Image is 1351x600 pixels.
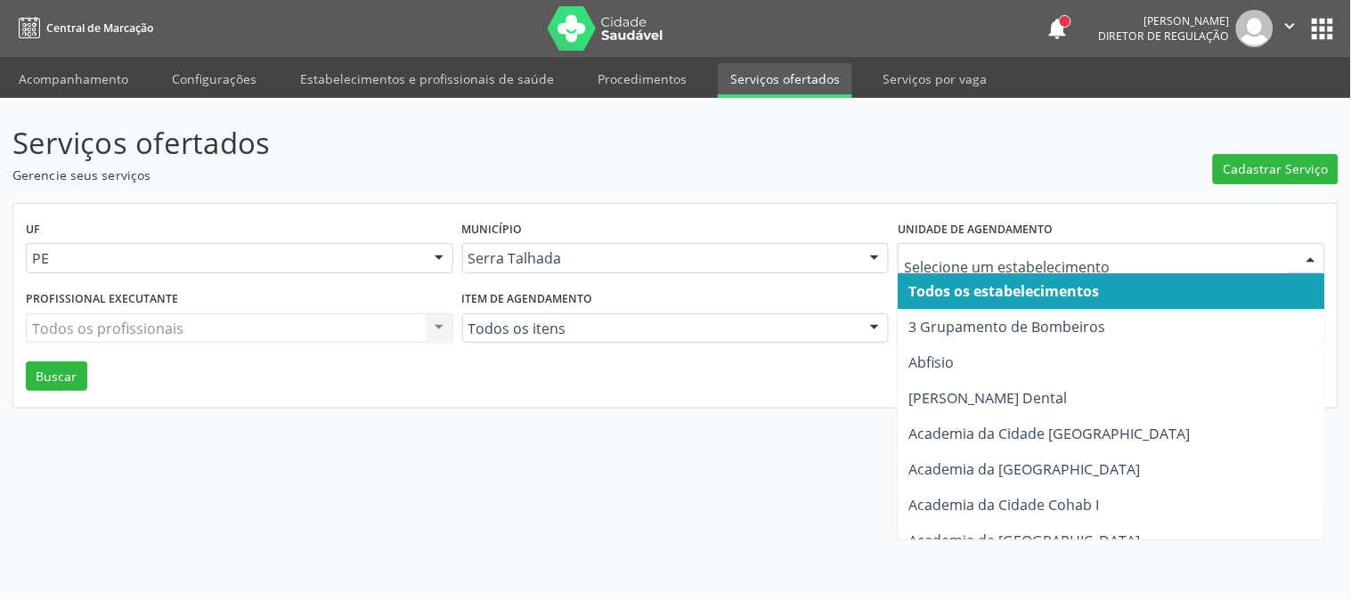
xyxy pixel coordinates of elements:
[909,495,1100,515] span: Academia da Cidade Cohab I
[871,63,1000,94] a: Serviços por vaga
[909,459,1141,479] span: Academia da [GEOGRAPHIC_DATA]
[909,281,1100,301] span: Todos os estabelecimentos
[12,121,940,166] p: Serviços ofertados
[462,216,523,244] label: Município
[288,63,566,94] a: Estabelecimentos e profissionais de saúde
[468,320,853,337] span: Todos os itens
[159,63,269,94] a: Configurações
[462,286,593,313] label: Item de agendamento
[1213,154,1339,184] button: Cadastrar Serviço
[1236,10,1274,47] img: img
[32,249,417,267] span: PE
[904,249,1289,285] input: Selecione um estabelecimento
[1307,13,1339,45] button: apps
[1099,13,1230,28] div: [PERSON_NAME]
[909,388,1068,408] span: [PERSON_NAME] Dental
[26,286,178,313] label: Profissional executante
[909,531,1141,550] span: Academia da [GEOGRAPHIC_DATA]
[909,424,1191,443] span: Academia da Cidade [GEOGRAPHIC_DATA]
[6,63,141,94] a: Acompanhamento
[26,216,40,244] label: UF
[718,63,852,98] a: Serviços ofertados
[1046,16,1070,41] button: notifications
[909,317,1106,336] span: 3 Grupamento de Bombeiros
[12,166,940,184] p: Gerencie seus serviços
[46,20,153,36] span: Central de Marcação
[26,361,87,392] button: Buscar
[1099,28,1230,44] span: Diretor de regulação
[1224,159,1329,178] span: Cadastrar Serviço
[909,353,955,372] span: Abfisio
[468,249,853,267] span: Serra Talhada
[1281,16,1300,36] i: 
[1274,10,1307,47] button: 
[585,63,699,94] a: Procedimentos
[898,216,1053,244] label: Unidade de agendamento
[12,13,153,43] a: Central de Marcação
